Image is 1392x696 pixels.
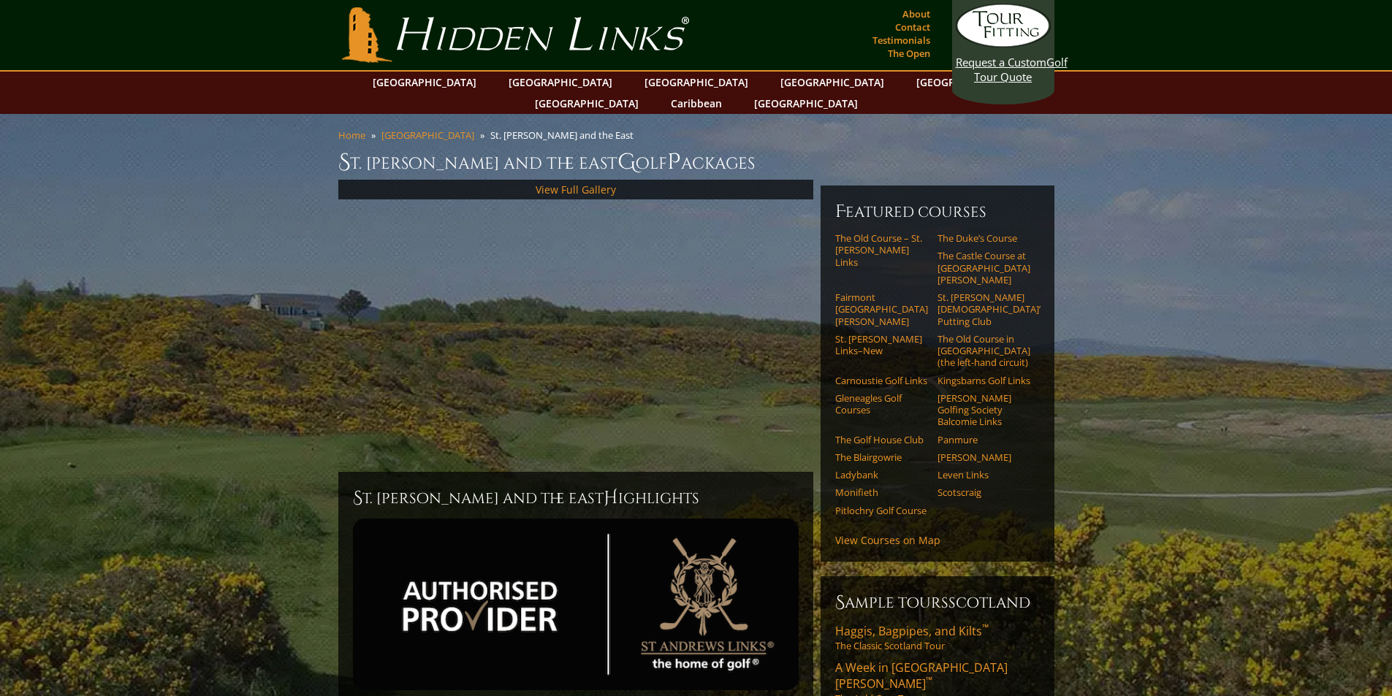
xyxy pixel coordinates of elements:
a: The Old Course in [GEOGRAPHIC_DATA] (the left-hand circuit) [937,333,1030,369]
a: Gleneagles Golf Courses [835,392,928,416]
img: st-andrews-authorized-provider-2 [353,519,799,690]
a: View Courses on Map [835,533,940,547]
h6: Sample ToursScotland [835,591,1040,614]
h1: St. [PERSON_NAME] and the East olf ackages [338,148,1054,177]
a: The Blairgowrie [835,451,928,463]
a: [PERSON_NAME] Golfing Society Balcomie Links [937,392,1030,428]
a: The Golf House Club [835,434,928,445]
li: St. [PERSON_NAME] and the East [490,129,639,142]
a: The Open [884,43,934,64]
a: St. [PERSON_NAME] Links–New [835,333,928,357]
a: About [899,4,934,24]
a: [GEOGRAPHIC_DATA] [909,72,1027,93]
a: The Castle Course at [GEOGRAPHIC_DATA][PERSON_NAME] [937,250,1030,286]
a: Ladybank [835,469,928,481]
a: Fairmont [GEOGRAPHIC_DATA][PERSON_NAME] [835,291,928,327]
sup: ™ [982,622,989,634]
a: The Old Course – St. [PERSON_NAME] Links [835,232,928,268]
a: Home [338,129,365,142]
a: The Duke’s Course [937,232,1030,244]
a: St. [PERSON_NAME] [DEMOGRAPHIC_DATA]’ Putting Club [937,291,1030,327]
span: Request a Custom [956,55,1046,69]
span: G [617,148,636,177]
a: Carnoustie Golf Links [835,375,928,386]
a: Scotscraig [937,486,1030,498]
a: Monifieth [835,486,928,498]
sup: ™ [926,674,932,687]
a: [GEOGRAPHIC_DATA] [747,93,865,114]
a: Caribbean [663,93,729,114]
span: A Week in [GEOGRAPHIC_DATA][PERSON_NAME] [835,659,1008,692]
a: Panmure [937,434,1030,445]
a: Kingsbarns Golf Links [937,375,1030,386]
a: Haggis, Bagpipes, and Kilts™The Classic Scotland Tour [835,623,1040,652]
a: [GEOGRAPHIC_DATA] [637,72,756,93]
a: [GEOGRAPHIC_DATA] [365,72,484,93]
span: H [604,486,618,510]
a: [GEOGRAPHIC_DATA] [501,72,620,93]
a: Request a CustomGolf Tour Quote [956,4,1051,84]
a: Leven Links [937,469,1030,481]
a: [GEOGRAPHIC_DATA] [381,129,474,142]
a: Contact [891,17,934,37]
a: [PERSON_NAME] [937,451,1030,463]
h2: St. [PERSON_NAME] and the East ighlights [353,486,799,510]
a: View Full Gallery [536,183,616,196]
span: P [667,148,681,177]
h6: Featured Courses [835,200,1040,223]
a: [GEOGRAPHIC_DATA] [773,72,891,93]
span: Haggis, Bagpipes, and Kilts [835,623,989,639]
a: [GEOGRAPHIC_DATA] [528,93,646,114]
a: Pitlochry Golf Course [835,505,928,516]
a: Testimonials [869,30,934,50]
